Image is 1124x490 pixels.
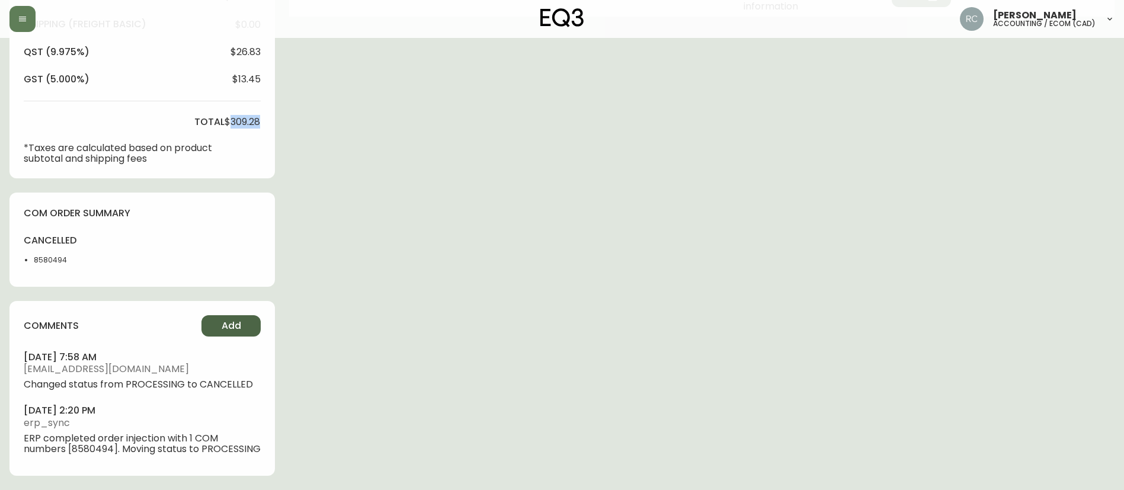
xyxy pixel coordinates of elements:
[24,207,261,220] h4: com order summary
[24,319,79,332] h4: comments
[225,117,260,127] span: $309.28
[540,8,584,27] img: logo
[993,20,1096,27] h5: accounting / ecom (cad)
[232,74,261,85] span: $13.45
[24,73,89,86] h4: gst (5.000%)
[24,404,261,417] h4: [DATE] 2:20 pm
[194,116,225,129] h4: total
[24,46,89,59] h4: qst (9.975%)
[24,433,261,454] span: ERP completed order injection with 1 COM numbers [8580494]. Moving status to PROCESSING
[222,319,241,332] span: Add
[34,255,93,265] li: 8580494
[201,315,261,337] button: Add
[24,351,261,364] h4: [DATE] 7:58 am
[993,11,1077,20] span: [PERSON_NAME]
[24,143,225,164] p: *Taxes are calculated based on product subtotal and shipping fees
[24,364,261,374] span: [EMAIL_ADDRESS][DOMAIN_NAME]
[24,379,261,390] span: Changed status from PROCESSING to CANCELLED
[230,47,261,57] span: $26.83
[960,7,984,31] img: f4ba4e02bd060be8f1386e3ca455bd0e
[24,418,261,428] span: erp_sync
[24,234,93,247] h4: cancelled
